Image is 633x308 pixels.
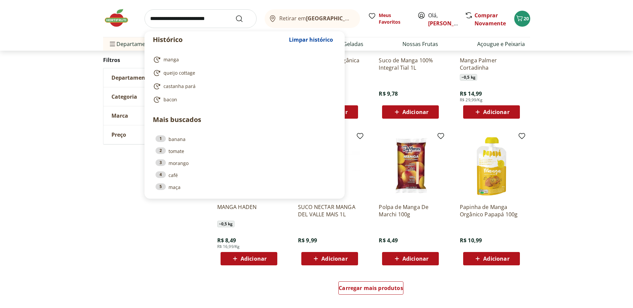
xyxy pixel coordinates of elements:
button: Menu [108,36,116,52]
a: manga [153,56,334,64]
button: Retirar em[GEOGRAPHIC_DATA]/[GEOGRAPHIC_DATA] [265,9,360,28]
span: Preço [111,131,126,138]
button: Adicionar [463,252,520,265]
button: Marca [103,106,204,125]
div: 4 [155,171,166,178]
h2: Filtros [103,53,204,67]
span: R$ 4,49 [379,237,398,244]
a: Suco de Manga 100% Integral Tial 1L [379,57,442,71]
img: Polpa de Manga De Marchi 100g [379,135,442,198]
span: queijo cottage [164,70,195,76]
a: queijo cottage [153,69,334,77]
button: Submit Search [235,15,251,23]
span: ~ 0,5 kg [460,74,477,81]
span: R$ 10,99 [460,237,482,244]
span: R$ 9,99 [298,237,317,244]
a: Manga Palmer Cortadinha [460,57,523,71]
a: 2tomate [155,147,334,155]
button: Adicionar [463,105,520,119]
button: Adicionar [301,252,358,265]
span: R$ 16,99/Kg [217,244,240,249]
a: Polpa de Manga De Marchi 100g [379,203,442,218]
p: Mais buscados [153,115,336,125]
span: R$ 8,49 [217,237,236,244]
button: Adicionar [382,252,439,265]
div: 5 [155,183,166,190]
img: Hortifruti [103,8,136,28]
span: castanha pará [164,83,196,90]
a: MANGA HADEN [217,203,281,218]
button: Categoria [103,87,204,106]
span: Adicionar [241,256,267,261]
span: Limpar histórico [289,37,333,42]
span: R$ 9,78 [379,90,398,97]
span: Olá, [428,11,458,27]
a: Meus Favoritos [368,12,409,25]
span: Carregar mais produtos [339,285,403,291]
a: Carregar mais produtos [338,281,403,297]
a: Nossas Frutas [402,40,438,48]
span: 20 [524,15,529,22]
button: Departamento [103,68,204,87]
button: Carrinho [514,11,530,27]
button: Adicionar [382,105,439,119]
a: bacon [153,96,334,104]
a: castanha pará [153,82,334,90]
button: Preço [103,125,204,144]
b: [GEOGRAPHIC_DATA]/[GEOGRAPHIC_DATA] [306,15,418,22]
input: search [144,9,257,28]
span: Adicionar [402,256,428,261]
a: 4café [155,171,334,179]
span: Departamento [111,74,151,81]
a: Açougue e Peixaria [477,40,525,48]
span: Adicionar [321,256,347,261]
span: Meus Favoritos [379,12,409,25]
a: 3morango [155,159,334,167]
div: 2 [155,147,166,154]
span: manga [164,56,179,63]
span: Retirar em [279,15,353,21]
span: Marca [111,112,128,119]
span: Categoria [111,93,137,100]
span: ~ 0,5 kg [217,221,235,227]
span: Adicionar [402,109,428,115]
span: R$ 14,99 [460,90,482,97]
a: 1banana [155,135,334,143]
a: Papinha de Manga Orgânico Papapá 100g [460,203,523,218]
span: R$ 29,99/Kg [460,97,483,103]
div: 1 [155,135,166,142]
div: 3 [155,159,166,166]
button: Limpar histórico [286,32,336,48]
span: Adicionar [483,109,509,115]
a: Comprar Novamente [474,12,506,27]
p: Histórico [153,35,286,44]
span: Departamentos [108,36,156,52]
a: [PERSON_NAME] [428,20,471,27]
button: Adicionar [221,252,277,265]
span: bacon [164,96,177,103]
img: Papinha de Manga Orgânico Papapá 100g [460,135,523,198]
a: 5maça [155,183,334,191]
span: Adicionar [483,256,509,261]
a: SUCO NECTAR MANGA DEL VALLE MAIS 1L [298,203,361,218]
